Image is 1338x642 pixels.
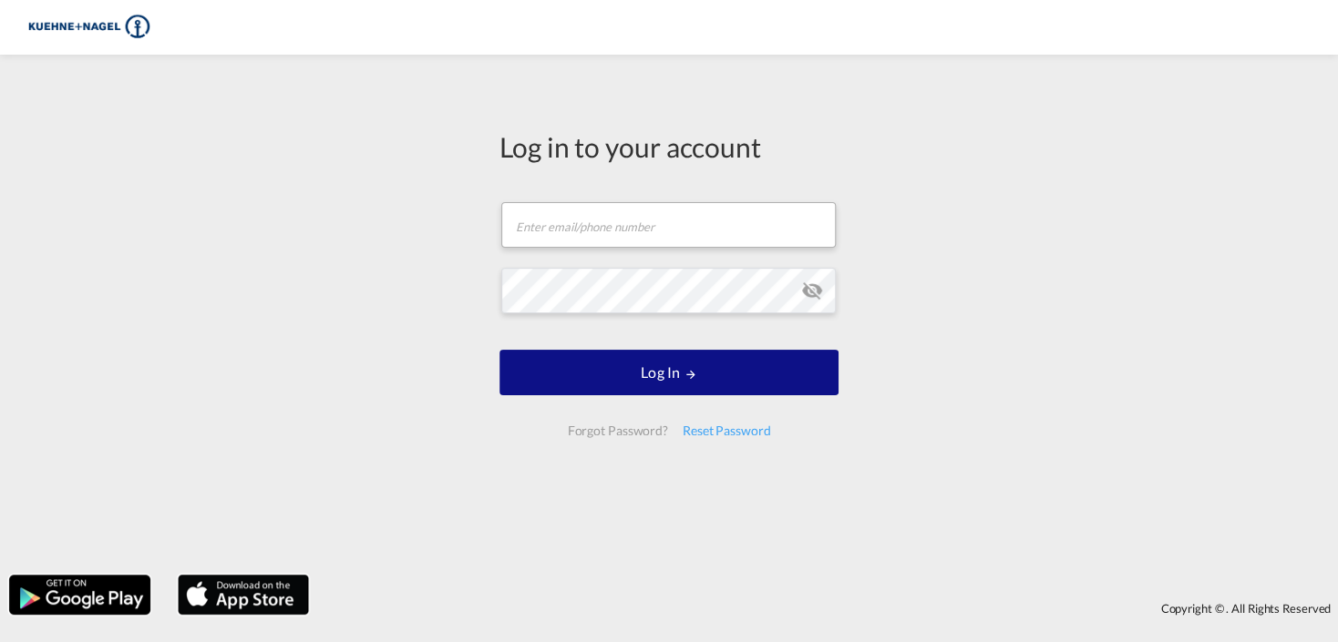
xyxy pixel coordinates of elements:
img: apple.png [176,573,311,617]
md-icon: icon-eye-off [801,280,823,301]
input: Enter email/phone number [501,202,836,248]
button: LOGIN [499,350,839,395]
div: Log in to your account [499,127,839,166]
div: Forgot Password? [560,414,674,447]
img: 36441310f41511efafde313da40ec4a4.png [27,7,150,48]
div: Reset Password [675,414,778,447]
img: google.png [7,573,152,617]
div: Copyright © . All Rights Reserved [318,593,1338,624]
